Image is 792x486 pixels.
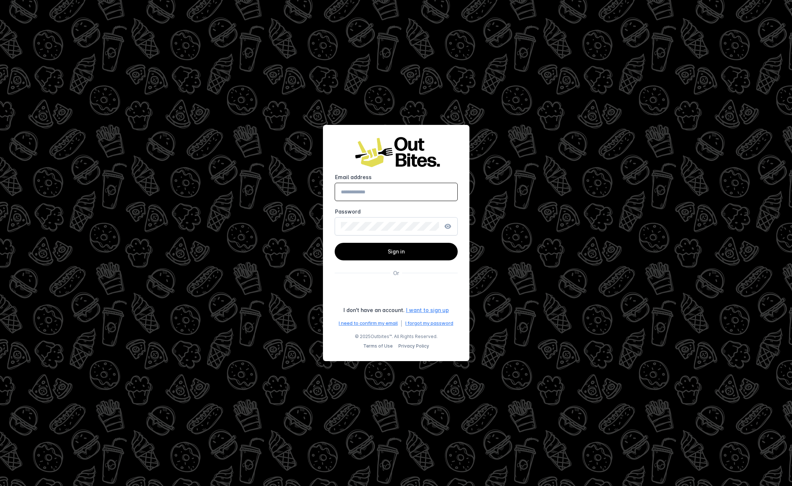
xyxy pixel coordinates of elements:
a: Privacy Policy [398,343,429,349]
span: © 2025 . All Rights Reserved. [355,333,438,340]
div: I don't have an account. [343,306,405,314]
iframe: Sign in with Google Dialog [642,7,785,75]
mat-label: Password [335,208,361,215]
img: Logo image [352,137,440,168]
a: I want to sign up [406,306,449,314]
a: Terms of Use [363,343,393,349]
button: Sign in [335,243,458,260]
a: Outbites™ [371,334,392,339]
div: Or [393,269,399,277]
a: I forgot my password [405,320,453,327]
div: Sign in with Google. Opens in new tab [334,285,458,301]
mat-label: Email address [335,174,372,180]
span: Sign in [388,248,405,255]
iframe: Sign in with Google Button [330,285,462,301]
div: | [401,320,402,327]
a: I need to confirm my email [339,320,398,327]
